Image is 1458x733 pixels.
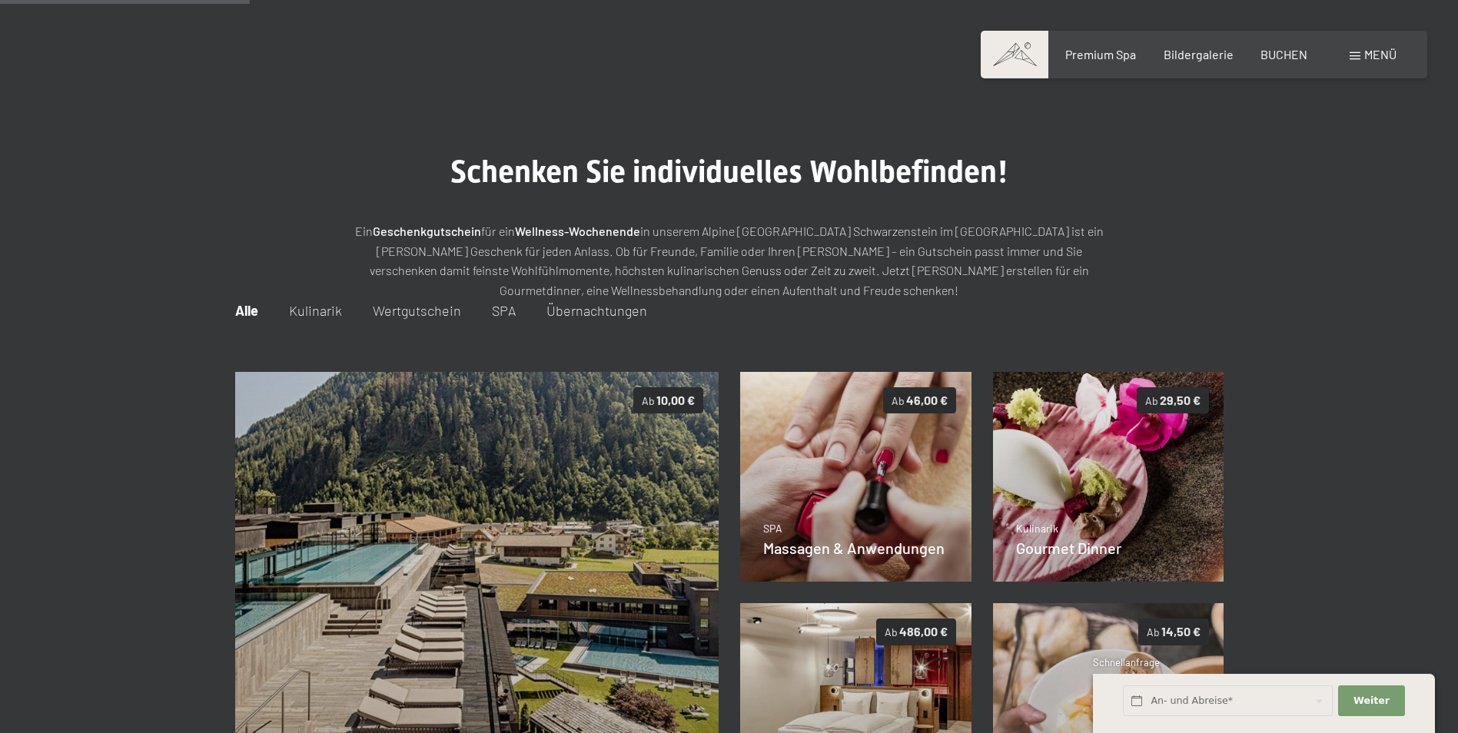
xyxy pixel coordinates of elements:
[345,221,1114,300] p: Ein für ein in unserem Alpine [GEOGRAPHIC_DATA] Schwarzenstein im [GEOGRAPHIC_DATA] ist ein [PERS...
[1065,47,1136,61] a: Premium Spa
[1338,685,1404,717] button: Weiter
[1164,47,1234,61] a: Bildergalerie
[1093,656,1160,668] span: Schnellanfrage
[1260,47,1307,61] a: BUCHEN
[515,224,640,238] strong: Wellness-Wochenende
[1353,694,1390,708] span: Weiter
[1364,47,1397,61] span: Menü
[373,224,481,238] strong: Geschenkgutschein
[450,154,1008,190] span: Schenken Sie individuelles Wohlbefinden!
